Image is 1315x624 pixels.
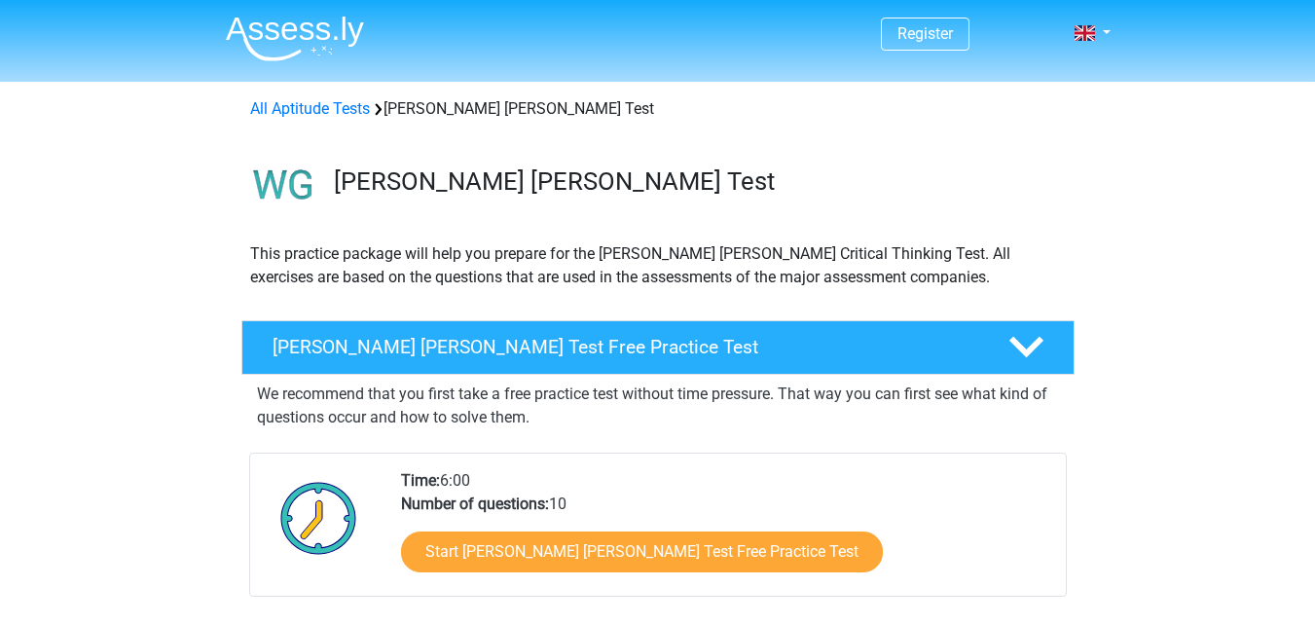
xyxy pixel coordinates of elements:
p: This practice package will help you prepare for the [PERSON_NAME] [PERSON_NAME] Critical Thinking... [250,242,1066,289]
div: [PERSON_NAME] [PERSON_NAME] Test [242,97,1074,121]
p: We recommend that you first take a free practice test without time pressure. That way you can fir... [257,383,1059,429]
h3: [PERSON_NAME] [PERSON_NAME] Test [334,166,1059,197]
a: Register [897,24,953,43]
a: [PERSON_NAME] [PERSON_NAME] Test Free Practice Test [234,320,1082,375]
a: All Aptitude Tests [250,99,370,118]
a: Start [PERSON_NAME] [PERSON_NAME] Test Free Practice Test [401,532,883,572]
img: Assessly [226,16,364,61]
b: Number of questions: [401,495,549,513]
img: Clock [270,469,368,567]
img: watson glaser test [242,144,325,227]
b: Time: [401,471,440,490]
div: 6:00 10 [386,469,1065,596]
h4: [PERSON_NAME] [PERSON_NAME] Test Free Practice Test [273,336,977,358]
